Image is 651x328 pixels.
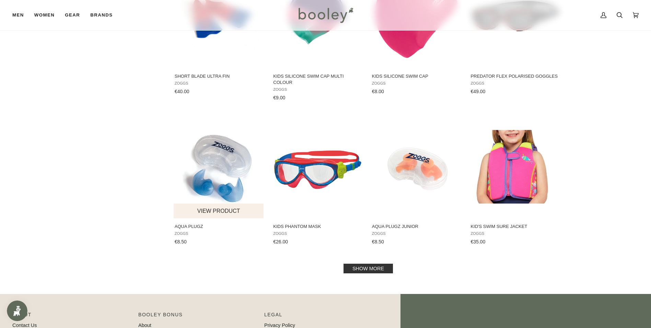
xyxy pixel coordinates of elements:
[272,115,363,247] a: Kids Phantom Mask
[470,239,485,244] span: €35.00
[12,311,131,322] p: Pipeline_Footer Main
[372,73,461,79] span: Kids Silicone Swim Cap
[175,73,264,79] span: Short Blade Ultra Fin
[272,121,363,212] img: Zoggs Kids Phantom Mask Blue / Red / Clear Lens - Booley Galway
[344,264,393,273] a: Show more
[138,322,151,328] a: About
[34,12,55,19] span: Women
[273,223,362,230] span: Kids Phantom Mask
[273,87,362,92] span: Zoggs
[273,231,362,236] span: Zoggs
[273,73,362,86] span: Kids Silicone Swim Cap Multi Colour
[371,115,462,247] a: Aqua Plugz Junior
[175,266,562,271] div: Pagination
[175,81,264,86] span: Zoggs
[469,121,560,212] img: Zoggs Kid's Swim Sure Jacket Sea Queen Pink - Booley Galway
[138,311,257,322] p: Booley Bonus
[90,12,113,19] span: Brands
[372,239,384,244] span: €8.50
[264,322,295,328] a: Privacy Policy
[65,12,80,19] span: Gear
[175,239,187,244] span: €8.50
[12,322,37,328] a: Contact Us
[372,89,384,94] span: €8.00
[470,89,485,94] span: €49.00
[175,231,264,236] span: Zoggs
[174,204,264,218] button: View product
[470,231,559,236] span: Zoggs
[470,223,559,230] span: Kid's Swim Sure Jacket
[273,95,285,100] span: €9.00
[371,121,462,212] img: Zoggz Aqua Plugz Junior Orange - Booley Galway
[7,300,27,321] iframe: Button to open loyalty program pop-up
[372,231,461,236] span: Zoggs
[295,5,356,25] img: Booley
[470,81,559,86] span: Zoggs
[372,223,461,230] span: Aqua Plugz Junior
[469,115,560,247] a: Kid's Swim Sure Jacket
[273,239,288,244] span: €26.00
[12,12,24,19] span: Men
[175,89,189,94] span: €40.00
[174,121,265,212] img: Zoggs Aqua Plugz Blue - Booley Galway
[372,81,461,86] span: Zoggs
[175,223,264,230] span: Aqua Plugz
[264,311,383,322] p: Pipeline_Footer Sub
[174,115,265,247] a: Aqua Plugz
[470,73,559,79] span: Predator Flex Polarised Goggles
